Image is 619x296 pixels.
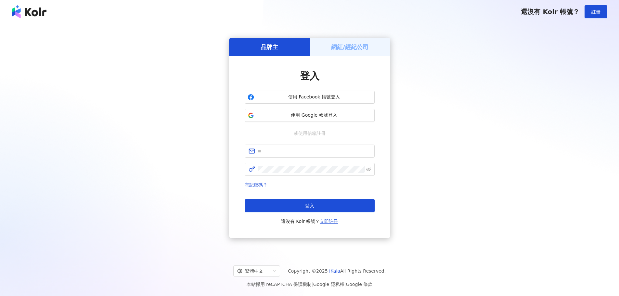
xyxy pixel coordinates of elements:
[247,280,372,288] span: 本站採用 reCAPTCHA 保護機制
[320,219,338,224] a: 立即註冊
[245,199,375,212] button: 登入
[12,5,46,18] img: logo
[331,43,368,51] h5: 網紅/經紀公司
[289,130,330,137] span: 或使用信箱註冊
[312,282,313,287] span: |
[245,91,375,104] button: 使用 Facebook 帳號登入
[591,9,600,14] span: 註冊
[245,109,375,122] button: 使用 Google 帳號登入
[281,217,338,225] span: 還沒有 Kolr 帳號？
[305,203,314,208] span: 登入
[344,282,346,287] span: |
[329,268,340,274] a: iKala
[257,94,372,100] span: 使用 Facebook 帳號登入
[585,5,607,18] button: 註冊
[245,182,267,187] a: 忘記密碼？
[237,266,270,276] div: 繁體中文
[366,167,371,172] span: eye-invisible
[300,70,319,82] span: 登入
[288,267,386,275] span: Copyright © 2025 All Rights Reserved.
[521,8,579,16] span: 還沒有 Kolr 帳號？
[261,43,278,51] h5: 品牌主
[313,282,344,287] a: Google 隱私權
[257,112,372,119] span: 使用 Google 帳號登入
[346,282,372,287] a: Google 條款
